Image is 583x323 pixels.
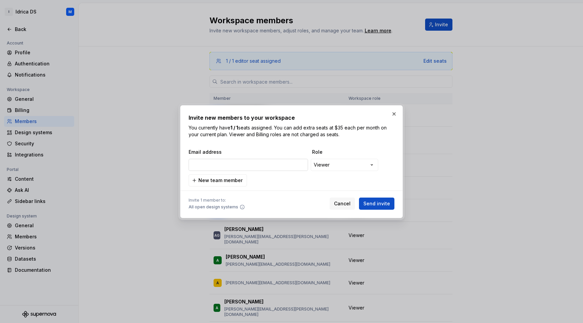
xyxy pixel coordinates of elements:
[189,204,238,210] span: All open design systems
[334,200,351,207] span: Cancel
[198,177,243,184] span: New team member
[330,198,355,210] button: Cancel
[363,200,390,207] span: Send invite
[189,114,394,122] h2: Invite new members to your workspace
[189,198,245,203] span: Invite 1 member to:
[189,174,247,186] button: New team member
[359,198,394,210] button: Send invite
[312,149,380,155] span: Role
[189,149,309,155] span: Email address
[189,124,394,138] p: You currently have seats assigned. You can add extra seats at $35 each per month on your current ...
[230,125,238,130] b: 1 / 1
